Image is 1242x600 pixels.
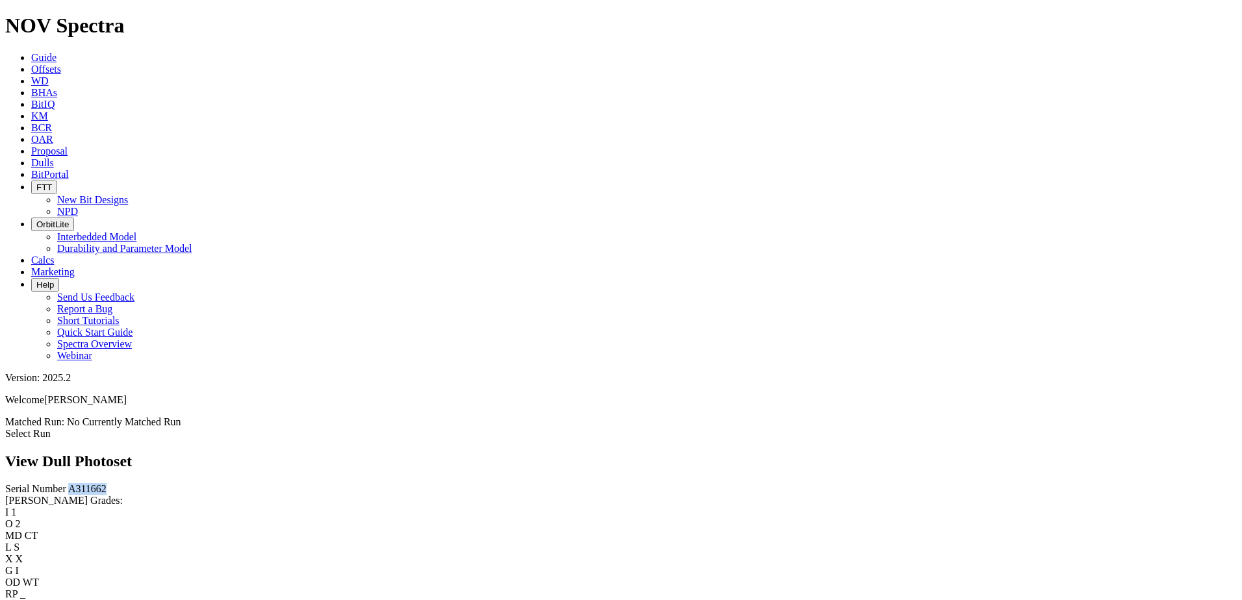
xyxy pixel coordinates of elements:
h1: NOV Spectra [5,14,1237,38]
a: Report a Bug [57,303,112,314]
label: L [5,542,11,553]
button: OrbitLite [31,218,74,231]
span: [PERSON_NAME] [44,394,127,405]
a: WD [31,75,49,86]
h2: View Dull Photoset [5,453,1237,470]
a: New Bit Designs [57,194,128,205]
label: Serial Number [5,483,66,494]
label: RP [5,588,18,599]
a: Dulls [31,157,54,168]
label: X [5,553,13,564]
a: Send Us Feedback [57,292,134,303]
label: O [5,518,13,529]
a: Interbedded Model [57,231,136,242]
a: Calcs [31,255,55,266]
span: WT [23,577,39,588]
span: S [14,542,19,553]
a: Offsets [31,64,61,75]
span: 1 [11,506,16,518]
a: Select Run [5,428,51,439]
a: BHAs [31,87,57,98]
a: BitPortal [31,169,69,180]
a: Webinar [57,350,92,361]
a: Marketing [31,266,75,277]
div: [PERSON_NAME] Grades: [5,495,1237,506]
label: MD [5,530,22,541]
a: BCR [31,122,52,133]
span: Help [36,280,54,290]
label: G [5,565,13,576]
button: Help [31,278,59,292]
a: NPD [57,206,78,217]
label: OD [5,577,20,588]
label: I [5,506,8,518]
a: Spectra Overview [57,338,132,349]
span: A311662 [68,483,107,494]
p: Welcome [5,394,1237,406]
div: Version: 2025.2 [5,372,1237,384]
a: OAR [31,134,53,145]
a: Guide [31,52,57,63]
button: FTT [31,181,57,194]
span: Matched Run: [5,416,64,427]
span: No Currently Matched Run [67,416,181,427]
span: _ [20,588,25,599]
span: FTT [36,182,52,192]
a: Short Tutorials [57,315,120,326]
a: Quick Start Guide [57,327,133,338]
a: Durability and Parameter Model [57,243,192,254]
span: CT [25,530,38,541]
span: OrbitLite [36,219,69,229]
a: Proposal [31,145,68,156]
a: BitIQ [31,99,55,110]
span: 2 [16,518,21,529]
span: I [16,565,19,576]
span: X [16,553,23,564]
a: KM [31,110,48,121]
